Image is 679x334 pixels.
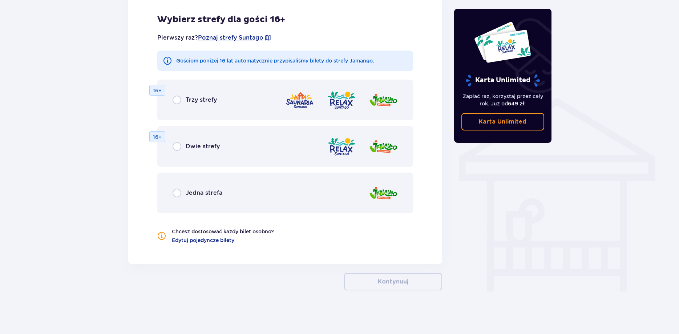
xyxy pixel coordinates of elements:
[369,183,398,204] img: Jamango
[474,21,532,63] img: Dwie karty całoroczne do Suntago z napisem 'UNLIMITED RELAX', na białym tle z tropikalnymi liśćmi...
[198,34,263,42] a: Poznaj strefy Suntago
[461,93,544,107] p: Zapłać raz, korzystaj przez cały rok. Już od !
[378,278,408,286] p: Kontynuuj
[369,90,398,110] img: Jamango
[369,136,398,157] img: Jamango
[186,142,220,150] span: Dwie strefy
[508,101,524,106] span: 649 zł
[186,189,222,197] span: Jedna strefa
[465,74,541,87] p: Karta Unlimited
[344,273,442,290] button: Kontynuuj
[153,87,162,94] p: 16+
[157,14,413,25] h2: Wybierz strefy dla gości 16+
[172,228,274,235] p: Chcesz dostosować każdy bilet osobno?
[327,90,356,110] img: Relax
[479,118,526,126] p: Karta Unlimited
[172,237,234,244] a: Edytuj pojedyncze bilety
[285,90,314,110] img: Saunaria
[327,136,356,157] img: Relax
[176,57,374,64] p: Gościom poniżej 16 lat automatycznie przypisaliśmy bilety do strefy Jamango.
[157,34,271,42] p: Pierwszy raz?
[153,133,162,141] p: 16+
[186,96,217,104] span: Trzy strefy
[461,113,544,130] a: Karta Unlimited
